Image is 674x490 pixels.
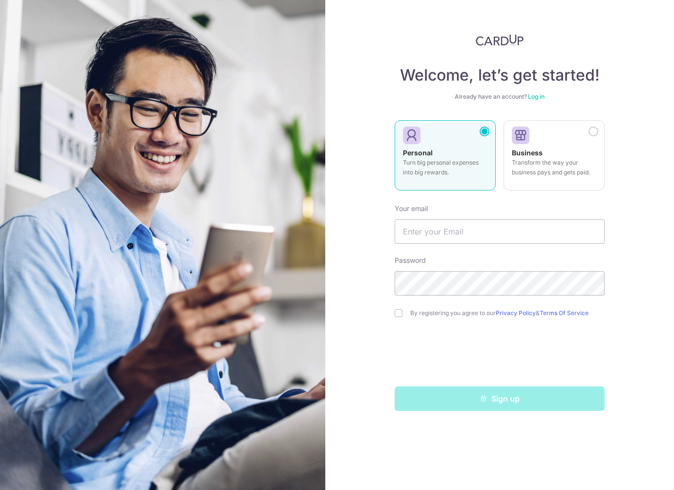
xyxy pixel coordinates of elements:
[395,120,496,196] a: Personal Turn big personal expenses into big rewards.
[403,158,487,177] p: Turn big personal expenses into big rewards.
[504,120,605,196] a: Business Transform the way your business pays and gets paid.
[410,309,605,317] label: By registering you agree to our &
[512,149,543,157] strong: Business
[528,93,545,100] a: Log in
[476,34,524,46] img: CardUp Logo
[540,309,589,317] a: Terms Of Service
[496,309,536,317] a: Privacy Policy
[425,337,574,375] iframe: reCAPTCHA
[395,219,605,244] input: Enter your Email
[395,256,426,265] label: Password
[395,204,428,213] label: Your email
[403,149,433,157] strong: Personal
[512,158,596,177] p: Transform the way your business pays and gets paid.
[395,93,605,101] div: Already have an account?
[395,65,605,85] h4: Welcome, let’s get started!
